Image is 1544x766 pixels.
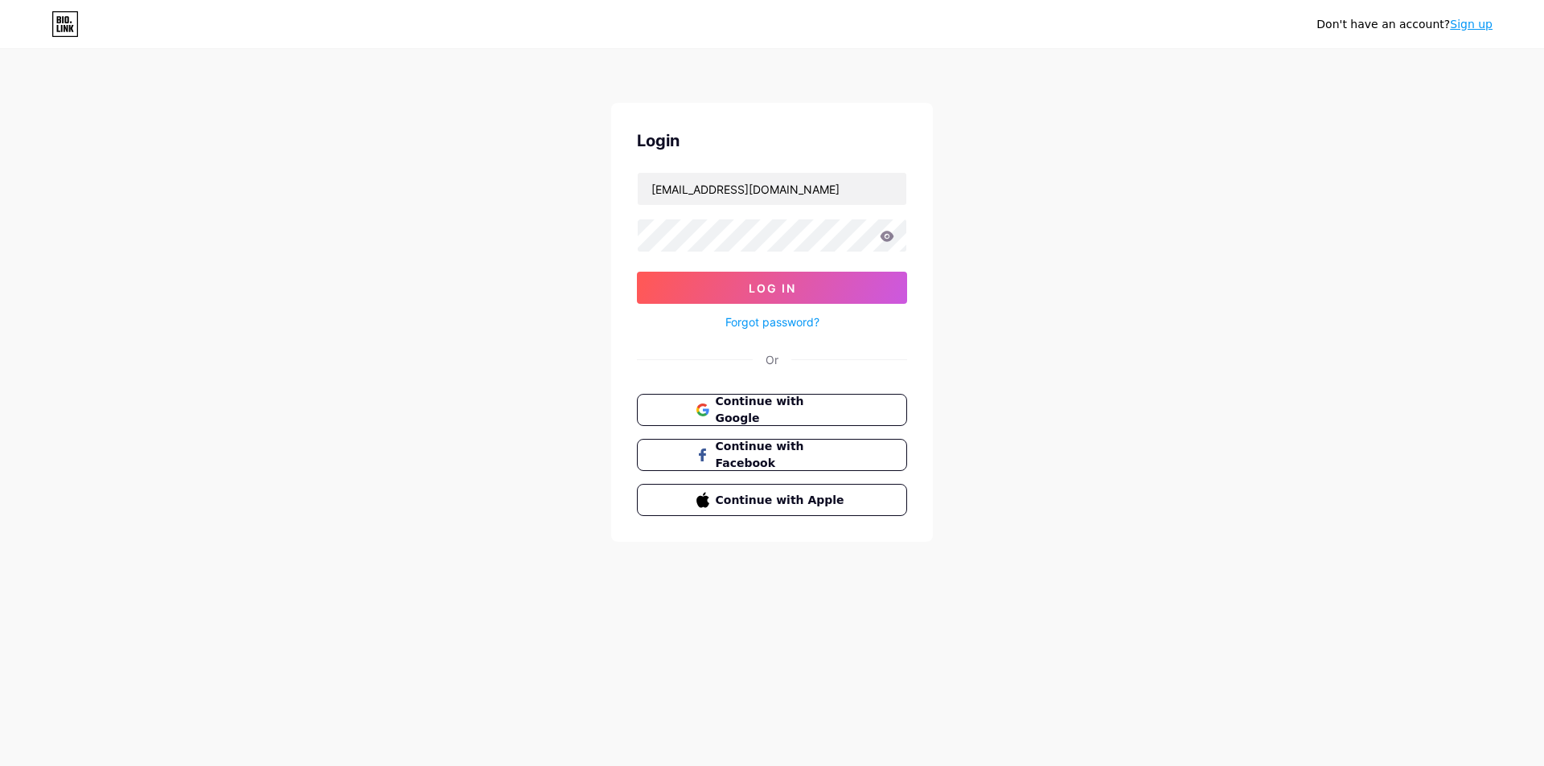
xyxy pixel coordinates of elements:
[637,272,907,304] button: Log In
[1450,18,1493,31] a: Sign up
[716,393,848,427] span: Continue with Google
[637,484,907,516] button: Continue with Apple
[716,438,848,472] span: Continue with Facebook
[725,313,819,330] a: Forgot password?
[766,351,778,368] div: Or
[637,129,907,153] div: Login
[749,281,796,295] span: Log In
[638,173,906,205] input: Username
[716,492,848,509] span: Continue with Apple
[1316,16,1493,33] div: Don't have an account?
[637,439,907,471] button: Continue with Facebook
[637,394,907,426] button: Continue with Google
